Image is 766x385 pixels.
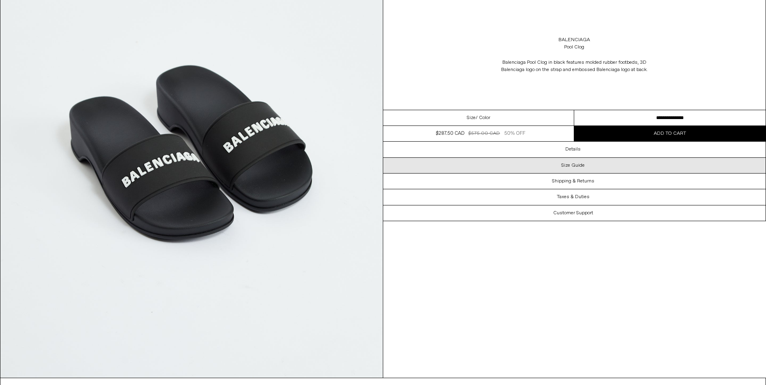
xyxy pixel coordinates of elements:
a: Balenciaga [558,36,590,44]
div: $575.00 CAD [468,130,500,137]
span: Size [467,114,476,121]
div: Pool Clog [564,44,584,51]
span: Balenciaga Pool Clog in black features molded rubber footbeds, 3D Balenciaga logo on the strap an... [493,59,655,73]
button: Add to cart [574,126,766,141]
h3: Shipping & Returns [552,178,594,184]
div: $287.50 CAD [436,130,464,137]
h3: Customer Support [553,210,593,216]
h3: Details [565,146,581,152]
span: / Color [476,114,490,121]
div: 50% OFF [504,130,525,137]
h3: Size Guide [561,163,585,168]
span: Add to cart [654,130,686,137]
h3: Taxes & Duties [557,194,590,200]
